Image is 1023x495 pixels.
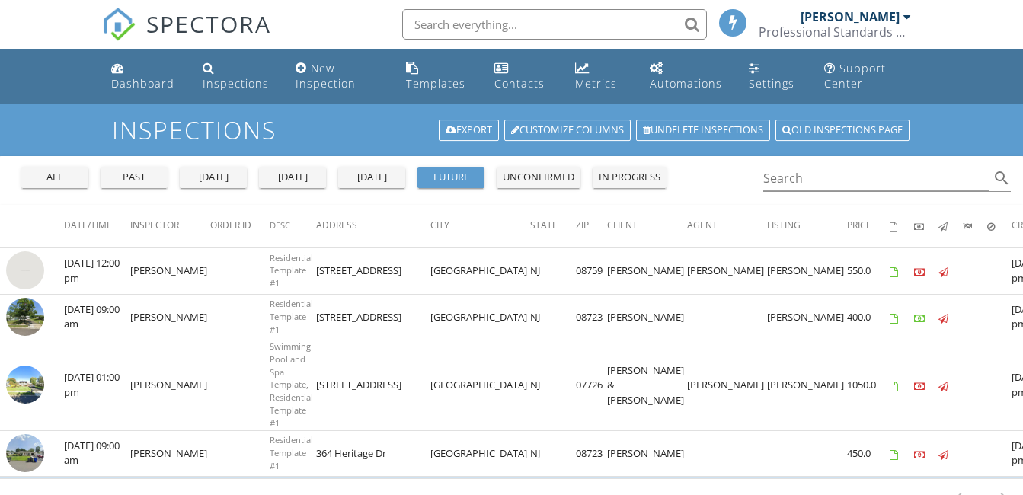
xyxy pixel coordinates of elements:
td: [GEOGRAPHIC_DATA] [430,340,530,431]
td: 08759 [576,248,607,295]
span: Desc [270,219,290,231]
a: Dashboard [105,55,184,98]
td: NJ [530,430,576,477]
input: Search [763,166,990,191]
td: [PERSON_NAME] [130,248,210,295]
div: [DATE] [265,170,320,185]
span: Zip [576,219,589,232]
td: [GEOGRAPHIC_DATA] [430,248,530,295]
div: Templates [406,76,465,91]
span: State [530,219,558,232]
img: streetview [6,366,44,404]
button: future [417,167,484,188]
button: unconfirmed [497,167,580,188]
div: Dashboard [111,76,174,91]
a: Contacts [488,55,558,98]
th: Price: Not sorted. [847,205,890,247]
button: in progress [593,167,667,188]
div: [PERSON_NAME] [801,9,900,24]
td: [STREET_ADDRESS] [316,248,430,295]
td: 400.0 [847,294,890,340]
td: [PERSON_NAME] [607,294,687,340]
td: [DATE] 09:00 am [64,294,130,340]
td: 08723 [576,294,607,340]
div: New Inspection [296,61,356,91]
span: City [430,219,449,232]
td: 07726 [576,340,607,431]
input: Search everything... [402,9,707,40]
th: State: Not sorted. [530,205,576,247]
a: Undelete inspections [636,120,770,141]
button: [DATE] [259,167,326,188]
span: Price [847,219,871,232]
span: Agent [687,219,718,232]
th: Agent: Not sorted. [687,205,767,247]
button: all [21,167,88,188]
span: Listing [767,219,801,232]
th: City: Not sorted. [430,205,530,247]
th: Published: Not sorted. [938,205,963,247]
span: Swimming Pool and Spa Template, Residential Template #1 [270,340,313,429]
td: [PERSON_NAME] [767,294,847,340]
td: [PERSON_NAME] [130,430,210,477]
th: Paid: Not sorted. [914,205,938,247]
a: Inspections [197,55,277,98]
td: NJ [530,340,576,431]
button: [DATE] [180,167,247,188]
img: The Best Home Inspection Software - Spectora [102,8,136,41]
button: [DATE] [338,167,405,188]
td: [PERSON_NAME] [687,340,767,431]
span: Address [316,219,357,232]
div: Professional Standards Home Inspections, LLC [759,24,911,40]
th: Submitted: Not sorted. [963,205,987,247]
a: SPECTORA [102,21,271,53]
span: Residential Template #1 [270,434,313,471]
div: unconfirmed [503,170,574,185]
h1: Inspections [112,117,911,143]
div: Settings [749,76,794,91]
i: search [993,169,1011,187]
td: 1050.0 [847,340,890,431]
span: Client [607,219,638,232]
span: Inspector [130,219,179,232]
span: SPECTORA [146,8,271,40]
td: 450.0 [847,430,890,477]
td: [STREET_ADDRESS] [316,294,430,340]
img: streetview [6,251,44,289]
span: Residential Template #1 [270,298,313,335]
a: Automations (Basic) [644,55,731,98]
th: Canceled: Not sorted. [987,205,1012,247]
div: Inspections [203,76,269,91]
td: [PERSON_NAME] [767,340,847,431]
th: Zip: Not sorted. [576,205,607,247]
div: Automations [650,76,722,91]
a: Templates [400,55,475,98]
span: Residential Template #1 [270,252,313,289]
td: [PERSON_NAME] & [PERSON_NAME] [607,340,687,431]
a: Old inspections page [775,120,910,141]
span: Order ID [210,219,251,232]
th: Listing: Not sorted. [767,205,847,247]
a: Metrics [569,55,631,98]
td: [PERSON_NAME] [607,248,687,295]
img: streetview [6,434,44,472]
div: all [27,170,82,185]
div: Support Center [824,61,886,91]
td: [PERSON_NAME] [130,294,210,340]
td: [GEOGRAPHIC_DATA] [430,294,530,340]
td: [PERSON_NAME] [687,248,767,295]
div: future [424,170,478,185]
a: Settings [743,55,805,98]
th: Agreements signed: Not sorted. [890,205,914,247]
td: 364 Heritage Dr [316,430,430,477]
td: [DATE] 09:00 am [64,430,130,477]
div: Metrics [575,76,617,91]
td: [DATE] 12:00 pm [64,248,130,295]
div: past [107,170,161,185]
button: past [101,167,168,188]
td: NJ [530,294,576,340]
td: 08723 [576,430,607,477]
td: 550.0 [847,248,890,295]
td: [PERSON_NAME] [607,430,687,477]
td: [GEOGRAPHIC_DATA] [430,430,530,477]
